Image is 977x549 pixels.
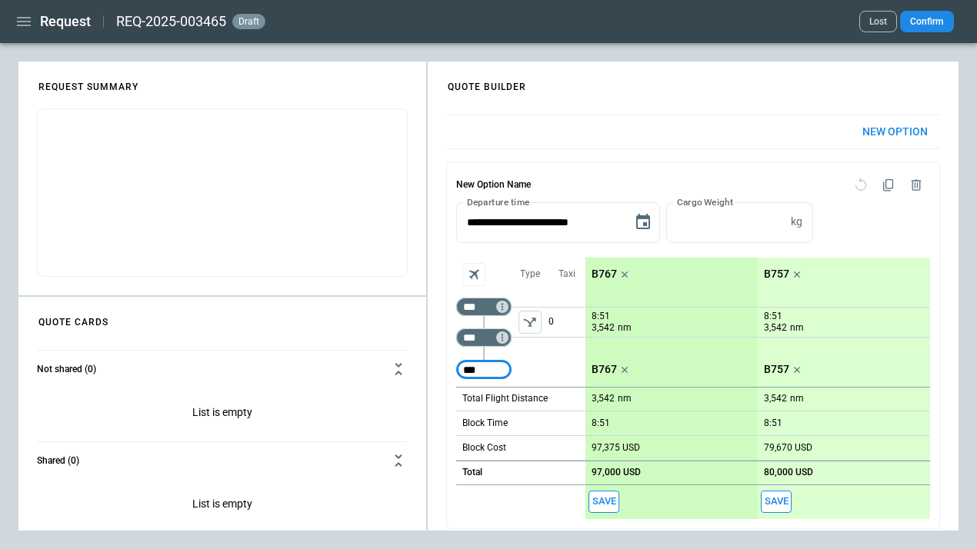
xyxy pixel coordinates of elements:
p: nm [790,392,804,405]
p: 8:51 [764,311,782,322]
p: 0 [549,308,585,337]
button: Confirm [900,11,954,32]
p: 8:51 [764,418,782,429]
span: Save this aircraft quote and copy details to clipboard [589,491,619,513]
p: 8:51 [592,311,610,322]
span: Delete quote option [902,171,930,199]
p: B757 [764,268,789,281]
p: List is empty [37,388,408,441]
h6: Not shared (0) [37,364,96,374]
p: Block Time [462,417,508,430]
button: Lost [859,11,897,32]
div: Too short [456,361,512,379]
p: 79,670 USD [764,442,812,454]
div: scrollable content [585,258,930,519]
p: 3,542 [764,393,787,404]
p: 3,542 [592,321,615,334]
h2: REQ-2025-003465 [116,12,226,31]
div: Too short [456,328,512,347]
p: nm [790,321,804,334]
button: Shared (0) [37,442,408,479]
label: Cargo Weight [677,195,733,208]
p: B767 [592,363,617,376]
div: Not shared (0) [37,479,408,533]
p: 3,542 [592,393,615,404]
p: kg [791,215,802,228]
h4: REQUEST SUMMARY [20,65,157,100]
button: Save [589,491,619,513]
div: Not shared (0) [37,388,408,441]
p: B757 [764,363,789,376]
span: Duplicate quote option [875,171,902,199]
div: Too short [456,298,512,316]
span: Save this aircraft quote and copy details to clipboard [761,491,792,513]
p: nm [618,321,632,334]
p: 80,000 USD [764,467,813,478]
h4: QUOTE BUILDER [429,65,545,100]
span: Aircraft selection [462,263,485,286]
button: Save [761,491,792,513]
p: nm [618,392,632,405]
button: New Option [850,115,940,148]
h6: Total [462,467,482,477]
span: Type of sector [519,311,542,334]
p: 3,542 [764,321,787,334]
button: Choose date, selected date is Aug 13, 2025 [628,207,659,238]
p: 8:51 [592,418,610,429]
p: 97,375 USD [592,442,640,454]
h6: Shared (0) [37,456,79,466]
div: scrollable content [428,102,959,541]
p: Type [520,268,540,281]
p: Taxi [559,268,575,281]
h1: Request [40,12,91,31]
p: Block Cost [462,441,506,454]
button: left aligned [519,311,542,334]
span: Reset quote option [847,171,875,199]
p: B767 [592,268,617,281]
p: 97,000 USD [592,467,641,478]
span: draft [235,16,262,27]
h6: New Option Name [456,171,531,199]
label: Departure time [467,195,530,208]
p: Total Flight Distance [462,392,548,405]
h4: QUOTE CARDS [20,301,127,335]
button: Not shared (0) [37,351,408,388]
p: List is empty [37,479,408,533]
